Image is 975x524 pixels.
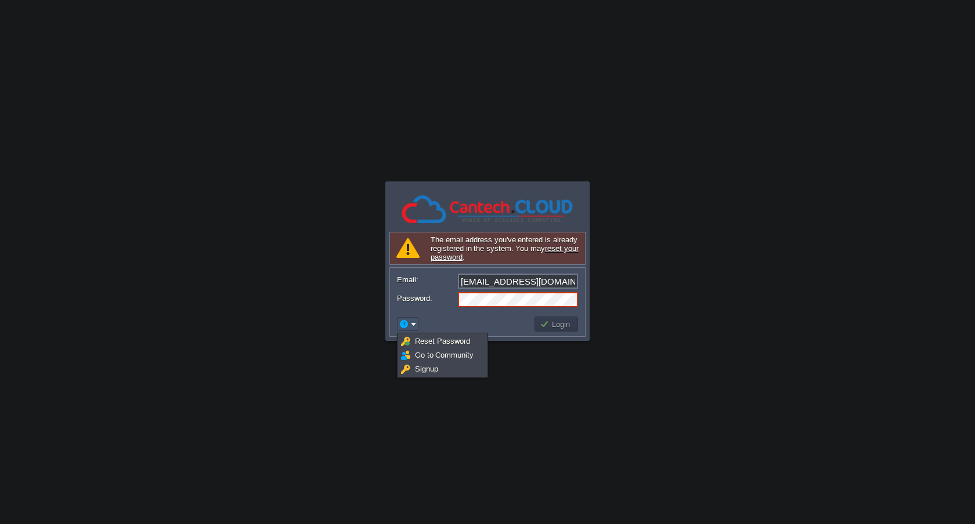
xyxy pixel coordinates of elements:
a: Reset Password [399,335,486,348]
label: Password: [397,292,457,304]
span: Reset Password [415,337,470,345]
span: Signup [415,365,438,373]
div: The email address you've entered is already registered in the system. You may . [389,232,586,265]
label: Email: [397,274,457,286]
a: Go to Community [399,349,486,362]
span: Go to Community [415,351,474,359]
img: Cantech Cloud [400,194,575,225]
a: Signup [399,363,486,376]
button: Login [540,319,573,329]
a: reset your password [431,244,579,261]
